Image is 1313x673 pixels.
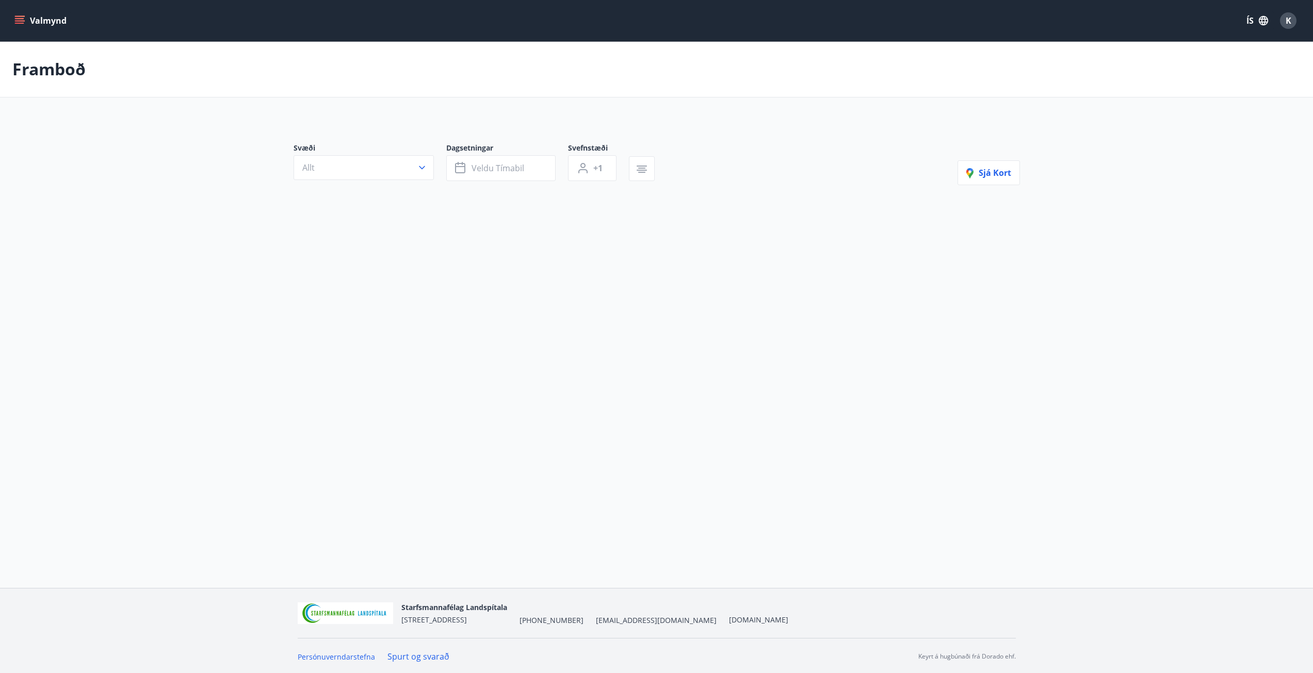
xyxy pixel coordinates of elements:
[12,11,71,30] button: menu
[918,652,1016,661] p: Keyrt á hugbúnaði frá Dorado ehf.
[446,155,556,181] button: Veldu tímabil
[472,162,524,174] span: Veldu tímabil
[302,162,315,173] span: Allt
[520,615,583,626] span: [PHONE_NUMBER]
[446,143,568,155] span: Dagsetningar
[593,162,603,174] span: +1
[596,615,717,626] span: [EMAIL_ADDRESS][DOMAIN_NAME]
[568,143,629,155] span: Svefnstæði
[401,602,507,612] span: Starfsmannafélag Landspítala
[729,615,788,625] a: [DOMAIN_NAME]
[12,58,86,80] p: Framboð
[298,602,394,625] img: 55zIgFoyM5pksCsVQ4sUOj1FUrQvjI8pi0QwpkWm.png
[1286,15,1291,26] span: K
[294,143,446,155] span: Svæði
[387,651,449,662] a: Spurt og svarað
[401,615,467,625] span: [STREET_ADDRESS]
[298,652,375,662] a: Persónuverndarstefna
[966,167,1011,178] span: Sjá kort
[568,155,617,181] button: +1
[958,160,1020,185] button: Sjá kort
[1241,11,1274,30] button: ÍS
[1276,8,1301,33] button: K
[294,155,434,180] button: Allt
